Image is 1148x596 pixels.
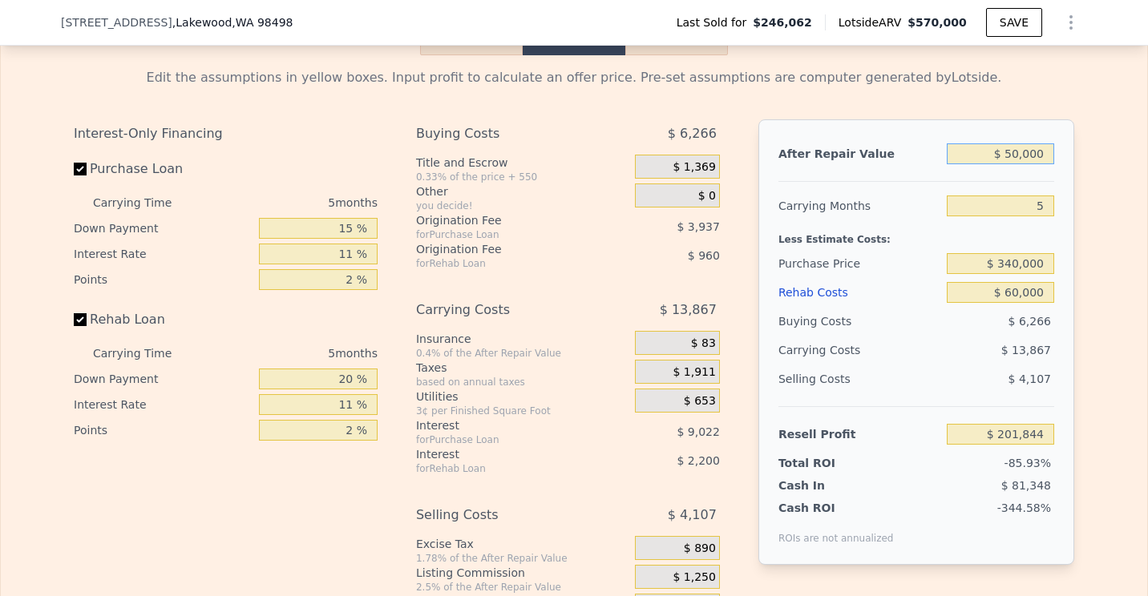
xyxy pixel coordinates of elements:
[74,313,87,326] input: Rehab Loan
[778,336,879,364] div: Carrying Costs
[668,501,717,530] span: $ 4,107
[416,257,595,270] div: for Rehab Loan
[907,16,967,29] span: $570,000
[688,249,720,262] span: $ 960
[778,477,879,493] div: Cash In
[416,183,629,199] div: Other
[74,68,1074,87] div: Edit the assumptions in yellow boxes. Input profit to calculate an offer price. Pre-set assumptio...
[416,501,595,530] div: Selling Costs
[74,366,253,392] div: Down Payment
[684,542,716,556] span: $ 890
[778,249,940,278] div: Purchase Price
[416,212,595,228] div: Origination Fee
[416,405,629,417] div: 3¢ per Finished Square Foot
[416,347,629,360] div: 0.4% of the After Repair Value
[1009,315,1051,328] span: $ 6,266
[677,14,754,30] span: Last Sold for
[74,267,253,292] div: Points
[416,389,629,405] div: Utilities
[677,425,719,438] span: $ 9,022
[778,455,879,471] div: Total ROI
[74,392,253,417] div: Interest Rate
[778,307,940,336] div: Buying Costs
[416,536,629,552] div: Excise Tax
[172,14,293,30] span: , Lakewood
[778,191,940,220] div: Carrying Months
[416,417,595,433] div: Interest
[416,155,629,171] div: Title and Escrow
[1001,479,1051,492] span: $ 81,348
[416,228,595,241] div: for Purchase Loan
[778,420,940,449] div: Resell Profit
[668,119,717,148] span: $ 6,266
[74,417,253,443] div: Points
[416,446,595,462] div: Interest
[74,305,253,334] label: Rehab Loan
[1001,344,1051,356] span: $ 13,867
[416,241,595,257] div: Origination Fee
[677,220,719,233] span: $ 3,937
[673,160,715,175] span: $ 1,369
[416,171,629,183] div: 0.33% of the price + 550
[997,501,1051,514] span: -344.58%
[416,360,629,376] div: Taxes
[839,14,907,30] span: Lotside ARV
[673,570,715,585] span: $ 1,250
[778,220,1054,249] div: Less Estimate Costs:
[673,365,715,380] span: $ 1,911
[93,190,197,215] div: Carrying Time
[660,296,717,324] span: $ 13,867
[677,454,719,467] span: $ 2,200
[416,119,595,148] div: Buying Costs
[204,190,378,215] div: 5 months
[416,433,595,446] div: for Purchase Loan
[778,139,940,168] div: After Repair Value
[416,581,629,594] div: 2.5% of the After Repair Value
[416,462,595,475] div: for Rehab Loan
[416,331,629,347] div: Insurance
[74,215,253,241] div: Down Payment
[74,241,253,267] div: Interest Rate
[698,189,716,203] span: $ 0
[778,500,894,516] div: Cash ROI
[204,340,378,366] div: 5 months
[232,16,293,29] span: , WA 98498
[778,278,940,307] div: Rehab Costs
[61,14,172,30] span: [STREET_ADDRESS]
[778,516,894,545] div: ROIs are not annualized
[74,163,87,175] input: Purchase Loan
[684,394,716,409] span: $ 653
[1009,372,1051,385] span: $ 4,107
[753,14,812,30] span: $246,062
[778,364,940,393] div: Selling Costs
[93,340,197,366] div: Carrying Time
[416,199,629,212] div: you decide!
[1055,6,1087,38] button: Show Options
[416,296,595,324] div: Carrying Costs
[986,8,1042,37] button: SAVE
[416,565,629,581] div: Listing Commission
[416,376,629,389] div: based on annual taxes
[691,336,716,351] span: $ 83
[1004,457,1051,469] span: -85.93%
[416,552,629,565] div: 1.78% of the After Repair Value
[74,119,378,148] div: Interest-Only Financing
[74,155,253,183] label: Purchase Loan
